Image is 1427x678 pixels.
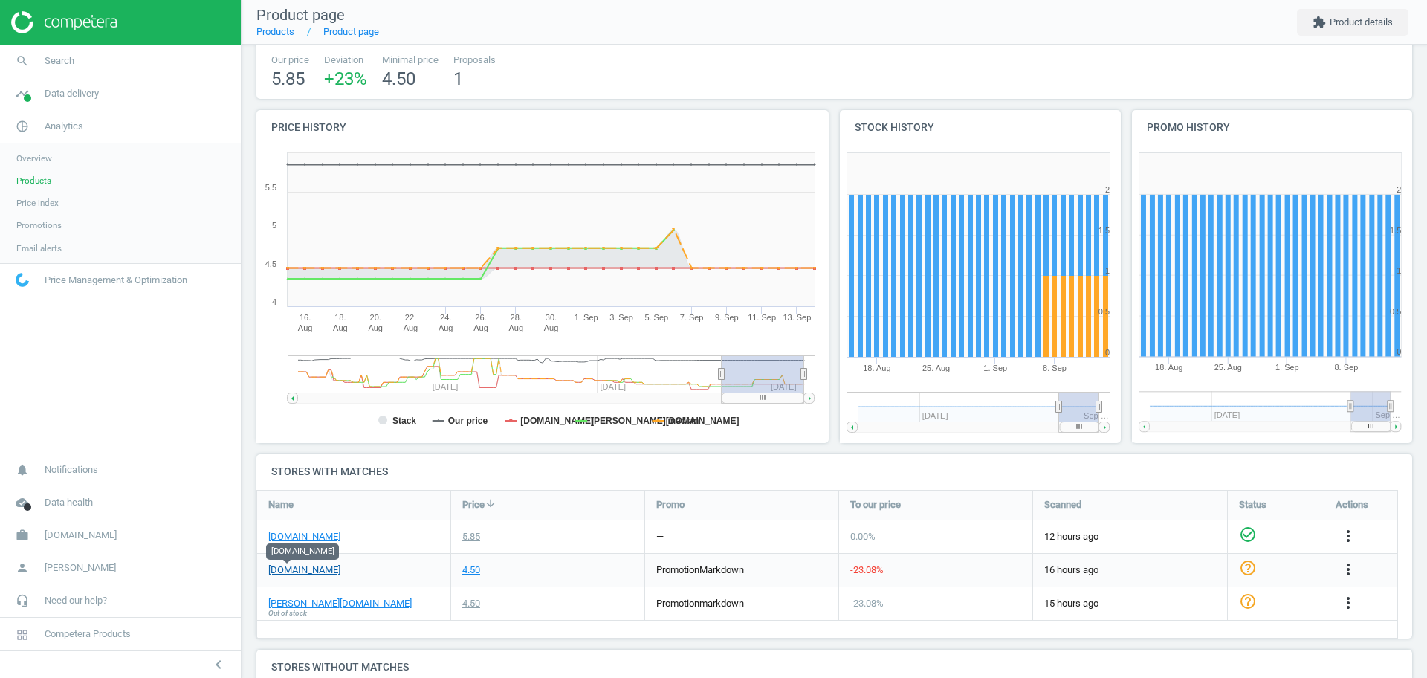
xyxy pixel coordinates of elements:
[45,120,83,133] span: Analytics
[922,364,950,372] tspan: 25. Aug
[1339,561,1357,580] button: more_vert
[783,313,811,322] tspan: 13. Sep
[850,598,884,609] span: -23.08 %
[440,313,451,322] tspan: 24.
[16,242,62,254] span: Email alerts
[1313,16,1326,29] i: extension
[256,26,294,37] a: Products
[16,152,52,164] span: Overview
[298,323,313,332] tspan: Aug
[1339,594,1357,612] i: more_vert
[1297,9,1408,36] button: extensionProduct details
[1339,527,1357,546] button: more_vert
[680,313,704,322] tspan: 7. Sep
[271,54,309,67] span: Our price
[453,54,496,67] span: Proposals
[334,313,346,322] tspan: 18.
[45,594,107,607] span: Need our help?
[546,313,557,322] tspan: 30.
[609,313,633,322] tspan: 3. Sep
[439,323,453,332] tspan: Aug
[544,323,559,332] tspan: Aug
[1044,530,1216,543] span: 12 hours ago
[1339,594,1357,613] button: more_vert
[1132,110,1413,145] h4: Promo history
[656,564,699,575] span: promotion
[272,297,276,306] text: 4
[1339,527,1357,545] i: more_vert
[268,608,307,619] span: Out of stock
[462,498,485,511] span: Price
[300,313,311,322] tspan: 16.
[45,274,187,287] span: Price Management & Optimization
[667,416,699,426] tspan: median
[462,564,480,577] div: 4.50
[45,87,99,100] span: Data delivery
[863,364,890,372] tspan: 18. Aug
[45,463,98,477] span: Notifications
[656,530,664,543] div: —
[404,323,418,332] tspan: Aug
[508,323,523,332] tspan: Aug
[268,498,294,511] span: Name
[370,313,381,322] tspan: 20.
[392,416,416,426] tspan: Stack
[1044,498,1081,511] span: Scanned
[8,456,36,484] i: notifications
[1335,364,1359,372] tspan: 8. Sep
[1098,307,1110,316] text: 0.5
[8,521,36,549] i: work
[8,488,36,517] i: cloud_done
[1155,364,1182,372] tspan: 18. Aug
[256,454,1412,489] h4: Stores with matches
[983,364,1007,372] tspan: 1. Sep
[748,313,776,322] tspan: 11. Sep
[1397,348,1401,357] text: 0
[699,598,744,609] span: markdown
[382,68,415,89] span: 4.50
[256,6,345,24] span: Product page
[475,313,486,322] tspan: 26.
[16,273,29,287] img: wGWNvw8QSZomAAAAABJRU5ErkJggg==
[715,313,739,322] tspan: 9. Sep
[272,221,276,230] text: 5
[1376,411,1401,420] tspan: Sep …
[1044,564,1216,577] span: 16 hours ago
[699,564,744,575] span: markdown
[656,498,685,511] span: Promo
[324,68,367,89] span: +23 %
[45,627,131,641] span: Competera Products
[850,564,884,575] span: -23.08 %
[266,543,339,560] div: [DOMAIN_NAME]
[656,598,699,609] span: promotion
[265,259,276,268] text: 4.5
[453,68,463,89] span: 1
[200,655,237,674] button: chevron_left
[1239,526,1257,543] i: check_circle_outline
[8,47,36,75] i: search
[8,587,36,615] i: headset_mic
[1239,498,1266,511] span: Status
[45,496,93,509] span: Data health
[511,313,522,322] tspan: 28.
[268,564,340,577] a: [DOMAIN_NAME]
[462,530,480,543] div: 5.85
[16,197,59,209] span: Price index
[8,112,36,141] i: pie_chart_outlined
[1239,559,1257,577] i: help_outline
[1105,348,1110,357] text: 0
[1397,185,1401,194] text: 2
[268,530,340,543] a: [DOMAIN_NAME]
[1390,307,1401,316] text: 0.5
[210,656,227,674] i: chevron_left
[8,80,36,108] i: timeline
[644,313,668,322] tspan: 5. Sep
[575,313,598,322] tspan: 1. Sep
[268,597,412,610] a: [PERSON_NAME][DOMAIN_NAME]
[850,498,901,511] span: To our price
[473,323,488,332] tspan: Aug
[333,323,348,332] tspan: Aug
[324,54,367,67] span: Deviation
[45,529,117,542] span: [DOMAIN_NAME]
[45,561,116,575] span: [PERSON_NAME]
